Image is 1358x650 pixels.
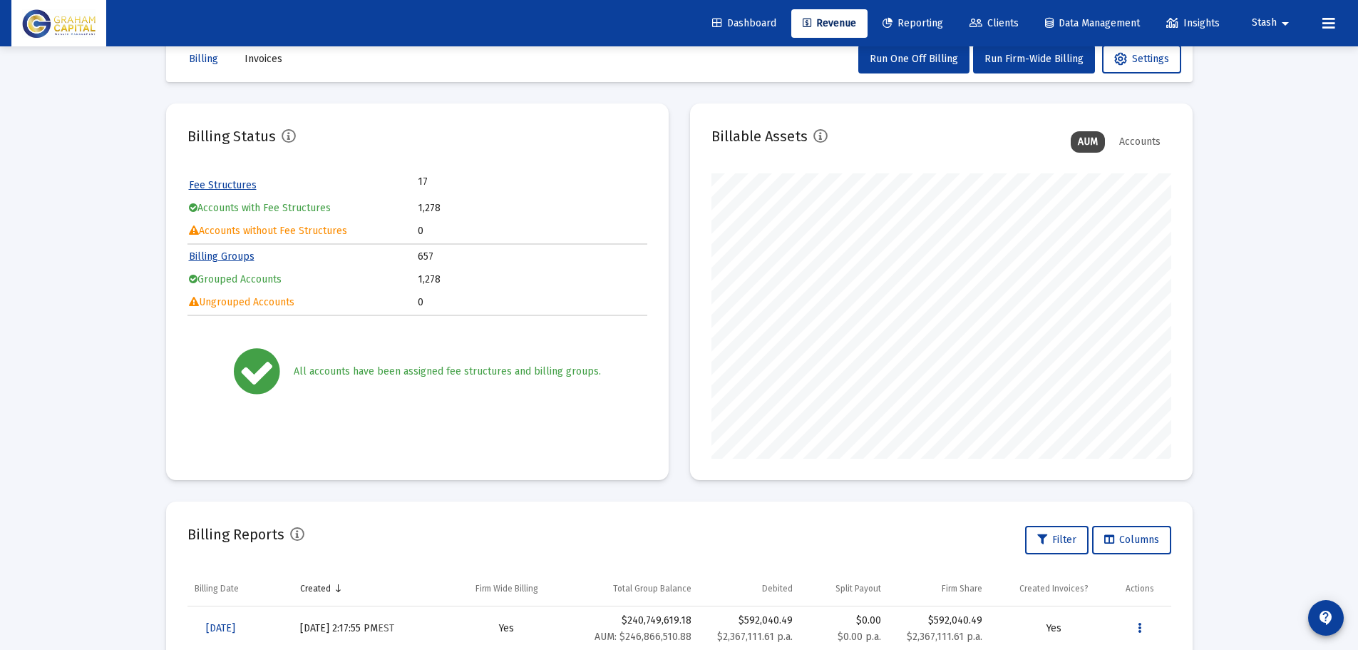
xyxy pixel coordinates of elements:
[989,572,1118,606] td: Column Created Invoices?
[418,220,646,242] td: 0
[1092,526,1171,554] button: Columns
[1317,609,1334,626] mat-icon: contact_support
[187,125,276,148] h2: Billing Status
[233,45,294,73] button: Invoices
[800,572,888,606] td: Column Split Payout
[451,621,562,636] div: Yes
[895,614,982,628] div: $592,040.49
[187,523,284,546] h2: Billing Reports
[189,292,417,313] td: Ungrouped Accounts
[1114,53,1169,65] span: Settings
[22,9,96,38] img: Dashboard
[475,583,538,594] div: Firm Wide Billing
[189,53,218,65] span: Billing
[883,17,943,29] span: Reporting
[195,583,239,594] div: Billing Date
[858,45,969,73] button: Run One Off Billing
[418,175,532,189] td: 17
[942,583,982,594] div: Firm Share
[378,622,394,634] small: EST
[997,621,1111,636] div: Yes
[762,583,793,594] div: Debited
[711,125,808,148] h2: Billable Assets
[1112,131,1168,153] div: Accounts
[838,631,881,643] small: $0.00 p.a.
[189,220,417,242] td: Accounts without Fee Structures
[613,583,691,594] div: Total Group Balance
[791,9,868,38] a: Revenue
[907,631,982,643] small: $2,367,111.61 p.a.
[189,198,417,219] td: Accounts with Fee Structures
[1102,45,1181,73] button: Settings
[1071,131,1105,153] div: AUM
[206,622,235,634] span: [DATE]
[706,614,793,628] div: $592,040.49
[189,250,254,263] a: Billing Groups
[178,45,230,73] button: Billing
[871,9,955,38] a: Reporting
[1126,583,1154,594] div: Actions
[187,572,294,606] td: Column Billing Date
[1277,9,1294,38] mat-icon: arrow_drop_down
[699,572,800,606] td: Column Debited
[1019,583,1089,594] div: Created Invoices?
[1166,17,1220,29] span: Insights
[717,631,793,643] small: $2,367,111.61 p.a.
[1155,9,1231,38] a: Insights
[1037,534,1076,546] span: Filter
[443,572,570,606] td: Column Firm Wide Billing
[984,53,1084,65] span: Run Firm-Wide Billing
[807,614,881,644] div: $0.00
[1034,9,1151,38] a: Data Management
[595,631,691,643] small: AUM: $246,866,510.88
[1235,9,1311,37] button: Stash
[570,572,699,606] td: Column Total Group Balance
[701,9,788,38] a: Dashboard
[189,269,417,290] td: Grouped Accounts
[418,292,646,313] td: 0
[195,614,247,643] a: [DATE]
[300,621,436,636] div: [DATE] 2:17:55 PM
[958,9,1030,38] a: Clients
[888,572,989,606] td: Column Firm Share
[1025,526,1089,554] button: Filter
[245,53,282,65] span: Invoices
[294,365,601,379] div: All accounts have been assigned fee structures and billing groups.
[577,614,691,644] div: $240,749,619.18
[803,17,856,29] span: Revenue
[973,45,1095,73] button: Run Firm-Wide Billing
[1104,534,1159,546] span: Columns
[300,583,331,594] div: Created
[870,53,958,65] span: Run One Off Billing
[969,17,1019,29] span: Clients
[1118,572,1171,606] td: Column Actions
[418,198,646,219] td: 1,278
[712,17,776,29] span: Dashboard
[418,246,646,268] td: 657
[418,269,646,290] td: 1,278
[189,179,257,191] a: Fee Structures
[1252,17,1277,29] span: Stash
[293,572,443,606] td: Column Created
[1045,17,1140,29] span: Data Management
[835,583,881,594] div: Split Payout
